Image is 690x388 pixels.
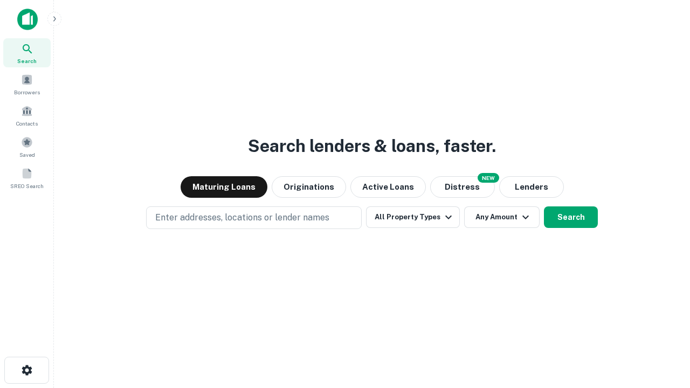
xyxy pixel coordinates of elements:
[272,176,346,198] button: Originations
[3,101,51,130] a: Contacts
[478,173,499,183] div: NEW
[3,163,51,192] a: SREO Search
[155,211,329,224] p: Enter addresses, locations or lender names
[181,176,267,198] button: Maturing Loans
[464,206,540,228] button: Any Amount
[19,150,35,159] span: Saved
[366,206,460,228] button: All Property Types
[10,182,44,190] span: SREO Search
[248,133,496,159] h3: Search lenders & loans, faster.
[350,176,426,198] button: Active Loans
[3,132,51,161] a: Saved
[146,206,362,229] button: Enter addresses, locations or lender names
[3,70,51,99] a: Borrowers
[544,206,598,228] button: Search
[14,88,40,96] span: Borrowers
[17,9,38,30] img: capitalize-icon.png
[16,119,38,128] span: Contacts
[636,302,690,354] iframe: Chat Widget
[499,176,564,198] button: Lenders
[430,176,495,198] button: Search distressed loans with lien and other non-mortgage details.
[3,38,51,67] a: Search
[17,57,37,65] span: Search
